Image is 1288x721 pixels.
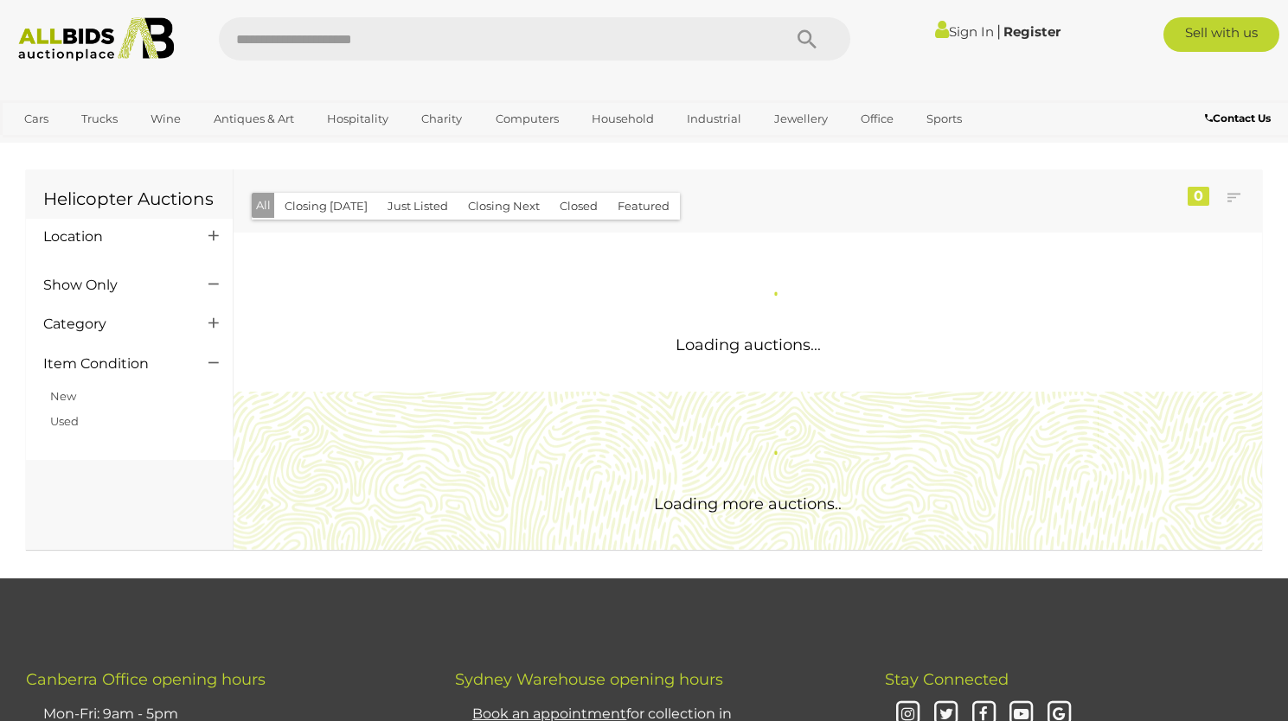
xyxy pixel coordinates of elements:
a: Industrial [676,105,753,133]
img: Allbids.com.au [10,17,183,61]
a: Sign In [935,23,994,40]
h1: Helicopter Auctions [43,189,215,208]
a: Register [1003,23,1061,40]
button: Closing Next [458,193,550,220]
h4: Show Only [43,278,183,293]
span: Stay Connected [885,670,1009,689]
button: Search [764,17,850,61]
a: Sports [915,105,973,133]
span: Sydney Warehouse opening hours [455,670,723,689]
a: New [50,389,76,403]
a: Office [849,105,905,133]
span: Loading more auctions.. [654,494,842,514]
span: | [996,22,1001,41]
a: Hospitality [316,105,400,133]
a: Antiques & Art [202,105,305,133]
button: All [252,193,275,218]
button: Closing [DATE] [274,193,378,220]
h4: Location [43,229,183,245]
button: Closed [549,193,608,220]
a: Used [50,414,79,428]
div: 0 [1188,187,1209,206]
a: Household [580,105,665,133]
button: Featured [607,193,680,220]
span: Loading auctions... [676,335,821,354]
a: Trucks [70,105,129,133]
h4: Category [43,316,183,332]
button: Just Listed [377,193,458,220]
a: Cars [13,105,60,133]
h4: Item Condition [43,356,183,372]
a: Wine [139,105,192,133]
span: Canberra Office opening hours [26,670,266,689]
a: Charity [410,105,473,133]
a: Jewellery [763,105,839,133]
a: Sell with us [1163,17,1279,52]
a: Contact Us [1205,109,1275,128]
a: [GEOGRAPHIC_DATA] [13,133,158,162]
b: Contact Us [1205,112,1271,124]
a: Computers [484,105,570,133]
